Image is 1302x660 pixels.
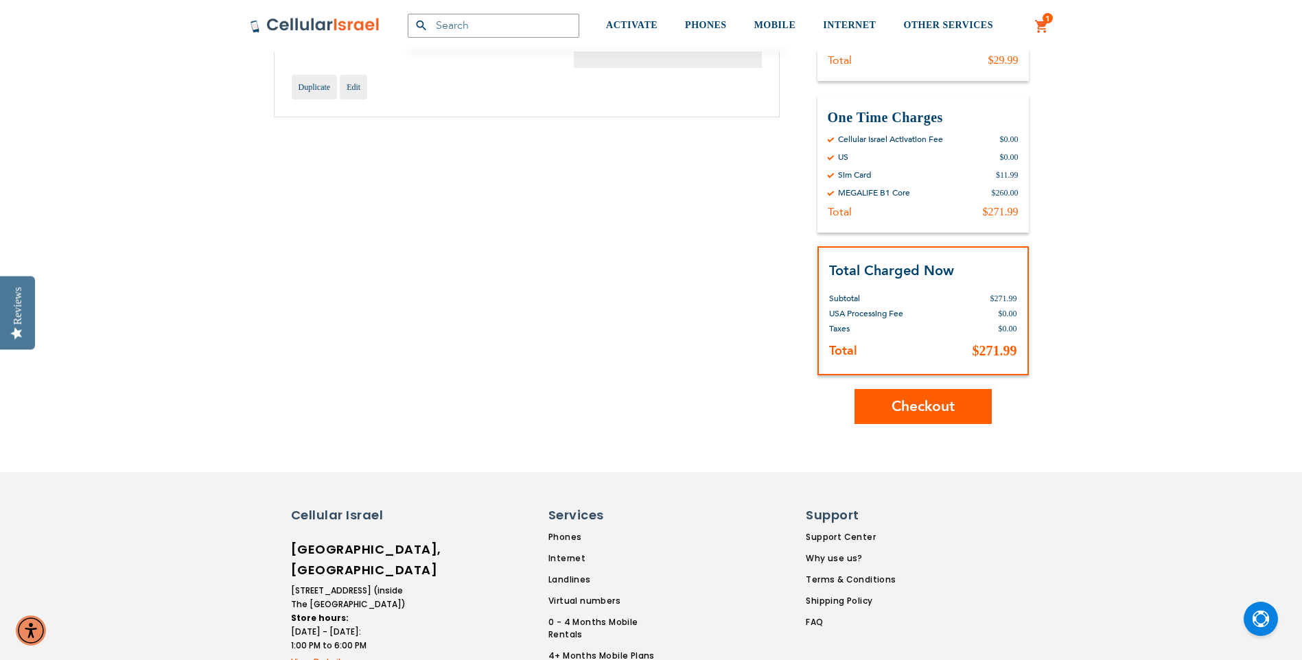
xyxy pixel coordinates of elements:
[548,531,673,543] a: Phones
[823,20,876,30] span: INTERNET
[828,108,1019,127] h3: One Time Charges
[828,54,852,67] div: Total
[838,134,943,145] div: Cellular Israel Activation Fee
[983,205,1019,219] div: $271.99
[973,343,1017,358] span: $271.99
[1034,19,1049,35] a: 1
[829,342,857,360] strong: Total
[806,531,896,543] a: Support Center
[16,615,46,646] div: Accessibility Menu
[548,595,673,607] a: Virtual numbers
[999,324,1017,333] span: $0.00
[12,287,24,325] div: Reviews
[291,584,408,652] li: [STREET_ADDRESS] (inside The [GEOGRAPHIC_DATA]) [DATE] - [DATE]: 1:00 PM to 6:00 PM
[829,308,903,319] span: USA Processing Fee
[829,281,946,306] th: Subtotal
[903,20,993,30] span: OTHER SERVICES
[250,17,380,34] img: Cellular Israel Logo
[855,389,992,424] button: Checkout
[754,20,796,30] span: MOBILE
[988,54,1019,67] div: $29.99
[999,309,1017,318] span: $0.00
[838,187,910,198] div: MEGALIFE B1 Core
[291,506,408,524] h6: Cellular Israel
[408,14,579,38] input: Search
[892,397,955,416] span: Checkout
[829,261,954,280] strong: Total Charged Now
[1000,134,1019,145] div: $0.00
[990,294,1017,303] span: $271.99
[992,187,1019,198] div: $260.00
[806,552,896,565] a: Why use us?
[828,205,852,219] div: Total
[548,506,665,524] h6: Services
[806,616,896,628] a: FAQ
[548,552,673,565] a: Internet
[291,612,349,624] strong: Store hours:
[291,539,408,580] h6: [GEOGRAPHIC_DATA], [GEOGRAPHIC_DATA]
[806,574,896,586] a: Terms & Conditions
[996,169,1019,180] div: $11.99
[838,152,848,163] div: US
[685,20,727,30] span: PHONES
[340,75,367,99] a: Edit
[548,574,673,586] a: Landlines
[299,82,331,92] span: Duplicate
[292,75,338,99] a: Duplicate
[606,20,658,30] span: ACTIVATE
[829,321,946,336] th: Taxes
[1045,13,1050,24] span: 1
[838,169,871,180] div: Sim Card
[806,506,887,524] h6: Support
[548,616,673,641] a: 0 - 4 Months Mobile Rentals
[1000,152,1019,163] div: $0.00
[347,82,360,92] span: Edit
[806,595,896,607] a: Shipping Policy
